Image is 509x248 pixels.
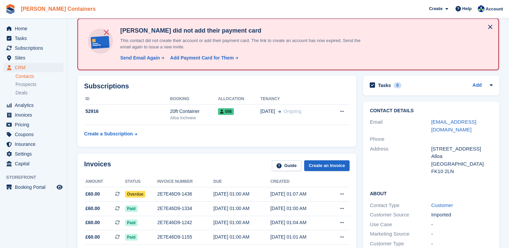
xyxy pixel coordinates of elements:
a: menu [3,110,64,120]
div: [STREET_ADDRESS] [431,145,492,153]
th: Tenancy [260,94,327,105]
span: Help [462,5,472,12]
span: Capital [15,159,55,168]
img: Audra Whitelaw [478,5,484,12]
a: menu [3,130,64,139]
div: [DATE] 01:07 AM [270,191,327,198]
div: 2E7E46D9-1155 [157,234,214,241]
a: menu [3,63,64,72]
a: menu [3,120,64,129]
a: menu [3,159,64,168]
a: Deals [15,89,64,96]
span: Tasks [15,34,55,43]
div: - [431,221,492,229]
th: ID [84,94,170,105]
span: Invoices [15,110,55,120]
div: Contact Type [370,202,431,209]
h2: About [370,190,492,197]
a: [PERSON_NAME] Containers [18,3,98,14]
span: Sites [15,53,55,63]
div: Alloa [431,153,492,160]
div: Customer Type [370,240,431,248]
a: Preview store [56,183,64,191]
div: Marketing Source [370,230,431,238]
a: menu [3,43,64,53]
span: Prospects [15,81,36,88]
a: Add [472,82,481,89]
span: Paid [125,205,138,212]
a: Guide [272,160,301,171]
span: Paid [125,234,138,241]
span: Booking Portal [15,182,55,192]
a: menu [3,100,64,110]
div: 2E7E46D9-1334 [157,205,214,212]
span: Ongoing [284,109,301,114]
div: Use Case [370,221,431,229]
span: £60.00 [85,205,100,212]
div: Customer Source [370,211,431,219]
a: menu [3,24,64,33]
span: [DATE] [260,108,275,115]
div: [DATE] 01:01 AM [270,234,327,241]
th: Invoice number [157,176,214,187]
div: Address [370,145,431,175]
div: - [431,230,492,238]
div: Imported [431,211,492,219]
span: £60.00 [85,219,100,226]
th: Status [125,176,157,187]
span: Account [485,6,503,12]
a: menu [3,149,64,159]
a: menu [3,182,64,192]
h2: Tasks [378,82,391,88]
div: Alloa Inchview [170,115,218,121]
a: Customer [431,202,453,208]
div: Phone [370,135,431,143]
span: Deals [15,90,28,96]
div: Send Email Again [120,54,160,61]
img: stora-icon-8386f47178a22dfd0bd8f6a31ec36ba5ce8667c1dd55bd0f319d3a0aa187defe.svg [5,4,15,14]
span: Overdue [125,191,146,198]
div: [DATE] 01:00 AM [213,234,270,241]
div: 2E7E46D9-1242 [157,219,214,226]
span: Subscriptions [15,43,55,53]
a: menu [3,139,64,149]
div: [GEOGRAPHIC_DATA] [431,160,492,168]
span: Home [15,24,55,33]
div: [DATE] 01:00 AM [270,205,327,212]
span: 056 [218,108,234,115]
h4: [PERSON_NAME] did not add their payment card [117,27,370,35]
div: 0 [394,82,401,88]
h2: Contact Details [370,108,492,114]
p: This contact did not create their account or add their payment card. The link to create an accoun... [117,37,370,50]
span: Create [429,5,442,12]
span: Coupons [15,130,55,139]
th: Allocation [218,94,260,105]
div: Create a Subscription [84,130,133,137]
span: £60.00 [85,191,100,198]
a: menu [3,53,64,63]
a: Contacts [15,73,64,80]
div: 52916 [84,108,170,115]
span: Pricing [15,120,55,129]
span: Settings [15,149,55,159]
div: [DATE] 01:04 AM [270,219,327,226]
div: FK10 2LN [431,168,492,175]
span: £60.00 [85,234,100,241]
th: Created [270,176,327,187]
div: [DATE] 01:00 AM [213,205,270,212]
th: Amount [84,176,125,187]
div: 2E7E46D9-1436 [157,191,214,198]
span: CRM [15,63,55,72]
div: - [431,240,492,248]
a: menu [3,34,64,43]
a: Create an Invoice [304,160,350,171]
h2: Invoices [84,160,111,171]
span: Paid [125,219,138,226]
span: Insurance [15,139,55,149]
span: Storefront [6,174,67,181]
div: Add Payment Card for Them [170,54,234,61]
a: Prospects [15,81,64,88]
a: Add Payment Card for Them [168,54,239,61]
div: [DATE] 01:00 AM [213,191,270,198]
a: [EMAIL_ADDRESS][DOMAIN_NAME] [431,119,476,132]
